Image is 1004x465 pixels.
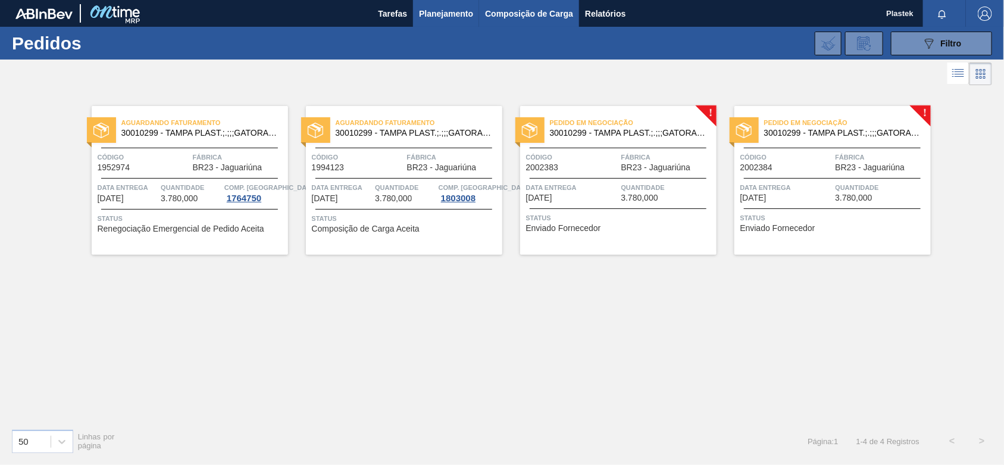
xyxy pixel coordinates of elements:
[947,63,969,85] div: Visão em Lista
[522,123,537,138] img: status
[526,224,601,233] span: Enviado Fornecedor
[312,182,373,194] span: Data entrega
[550,129,707,138] span: 30010299 - TAMPA PLAST.;.;;;GATORADE PET500;
[98,151,190,163] span: Código
[526,212,714,224] span: Status
[740,212,928,224] span: Status
[98,224,264,233] span: Renegociação Emergencial de Pedido Aceita
[98,163,130,172] span: 1952974
[621,151,714,163] span: Fábrica
[93,123,109,138] img: status
[407,163,477,172] span: BR23 - Jaguariúna
[967,426,997,456] button: >
[836,151,928,163] span: Fábrica
[15,8,73,19] img: TNhmsLtSVTkK8tSr43FrP2fwEKptu5GPRR3wAAAABJRU5ErkJggg==
[740,163,773,172] span: 2002384
[740,194,767,202] span: 23/09/2025
[224,182,285,203] a: Comp. [GEOGRAPHIC_DATA]1764750
[621,194,658,202] span: 3.780,000
[764,129,921,138] span: 30010299 - TAMPA PLAST.;.;;;GATORADE PET500;
[407,151,499,163] span: Fábrica
[740,224,815,233] span: Enviado Fornecedor
[621,163,691,172] span: BR23 - Jaguariúna
[485,7,573,21] span: Composição de Carga
[740,182,833,194] span: Data entrega
[193,151,285,163] span: Fábrica
[224,182,317,194] span: Comp. Carga
[439,182,499,203] a: Comp. [GEOGRAPHIC_DATA]1803008
[891,32,992,55] button: Filtro
[836,194,872,202] span: 3.780,000
[375,182,436,194] span: Quantidade
[375,194,412,203] span: 3.780,000
[856,437,919,446] span: 1 - 4 de 4 Registros
[621,182,714,194] span: Quantidade
[78,432,115,450] span: Linhas por página
[502,106,717,255] a: !statusPedido em Negociação30010299 - TAMPA PLAST.;.;;;GATORADE PET500;Código2002383FábricaBR23 -...
[12,36,186,50] h1: Pedidos
[808,437,838,446] span: Página : 1
[526,194,552,202] span: 10/09/2025
[717,106,931,255] a: !statusPedido em Negociação30010299 - TAMPA PLAST.;.;;;GATORADE PET500;Código2002384FábricaBR23 -...
[18,436,29,447] div: 50
[526,182,618,194] span: Data entrega
[923,5,961,22] button: Notificações
[836,163,905,172] span: BR23 - Jaguariúna
[736,123,752,138] img: status
[378,7,407,21] span: Tarefas
[161,182,221,194] span: Quantidade
[937,426,967,456] button: <
[740,151,833,163] span: Código
[161,194,198,203] span: 3.780,000
[312,224,420,233] span: Composição de Carga Aceita
[121,117,288,129] span: Aguardando Faturamento
[836,182,928,194] span: Quantidade
[526,163,559,172] span: 2002383
[845,32,883,55] div: Solicitação de Revisão de Pedidos
[121,129,279,138] span: 30010299 - TAMPA PLAST.;.;;;GATORADE PET500;
[439,194,478,203] div: 1803008
[336,117,502,129] span: Aguardando Faturamento
[312,151,404,163] span: Código
[941,39,962,48] span: Filtro
[550,117,717,129] span: Pedido em Negociação
[193,163,262,172] span: BR23 - Jaguariúna
[98,213,285,224] span: Status
[815,32,842,55] div: Importar Negociações dos Pedidos
[419,7,473,21] span: Planejamento
[98,194,124,203] span: 19/08/2025
[288,106,502,255] a: statusAguardando Faturamento30010299 - TAMPA PLAST.;.;;;GATORADE PET500;Código1994123FábricaBR23 ...
[312,213,499,224] span: Status
[312,194,338,203] span: 26/08/2025
[439,182,531,194] span: Comp. Carga
[312,163,345,172] span: 1994123
[74,106,288,255] a: statusAguardando Faturamento30010299 - TAMPA PLAST.;.;;;GATORADE PET500;Código1952974FábricaBR23 ...
[585,7,625,21] span: Relatórios
[978,7,992,21] img: Logout
[224,194,264,203] div: 1764750
[98,182,158,194] span: Data entrega
[969,63,992,85] div: Visão em Cards
[526,151,618,163] span: Código
[308,123,323,138] img: status
[764,117,931,129] span: Pedido em Negociação
[336,129,493,138] span: 30010299 - TAMPA PLAST.;.;;;GATORADE PET500;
